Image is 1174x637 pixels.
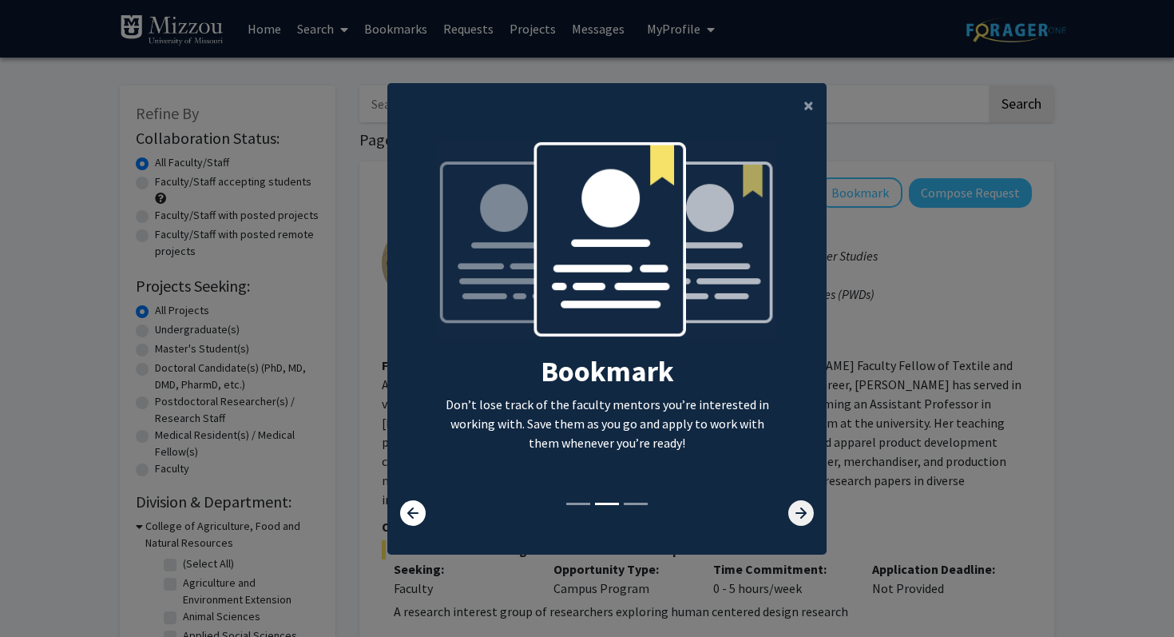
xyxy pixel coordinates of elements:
img: bookmark [437,141,778,354]
h2: Bookmark [437,354,778,388]
button: Close [791,83,827,128]
iframe: Chat [12,565,68,625]
span: × [803,93,814,117]
p: Don’t lose track of the faculty mentors you’re interested in working with. Save them as you go an... [437,395,778,452]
